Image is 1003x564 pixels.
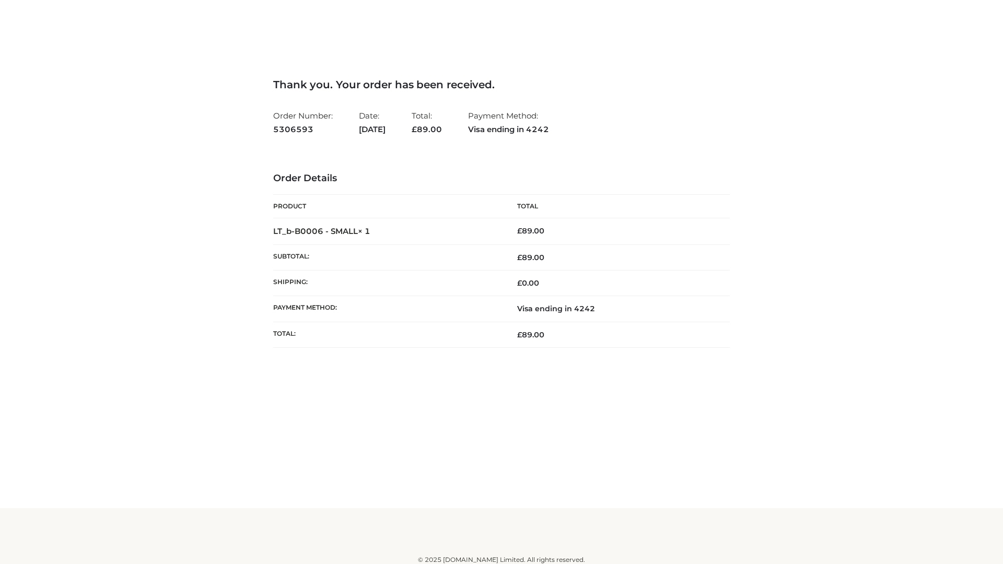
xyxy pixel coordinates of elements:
strong: Visa ending in 4242 [468,123,549,136]
strong: 5306593 [273,123,333,136]
bdi: 89.00 [517,226,544,236]
li: Order Number: [273,107,333,138]
span: 89.00 [517,253,544,262]
th: Total: [273,322,501,347]
h3: Order Details [273,173,730,184]
span: £ [517,226,522,236]
th: Total [501,195,730,218]
li: Date: [359,107,386,138]
th: Payment method: [273,296,501,322]
td: Visa ending in 4242 [501,296,730,322]
bdi: 0.00 [517,278,539,288]
span: 89.00 [412,124,442,134]
strong: LT_b-B0006 - SMALL [273,226,370,236]
span: £ [517,278,522,288]
h3: Thank you. Your order has been received. [273,78,730,91]
span: 89.00 [517,330,544,339]
span: £ [412,124,417,134]
strong: × 1 [358,226,370,236]
strong: [DATE] [359,123,386,136]
th: Product [273,195,501,218]
span: £ [517,253,522,262]
li: Payment Method: [468,107,549,138]
span: £ [517,330,522,339]
th: Subtotal: [273,244,501,270]
li: Total: [412,107,442,138]
th: Shipping: [273,271,501,296]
